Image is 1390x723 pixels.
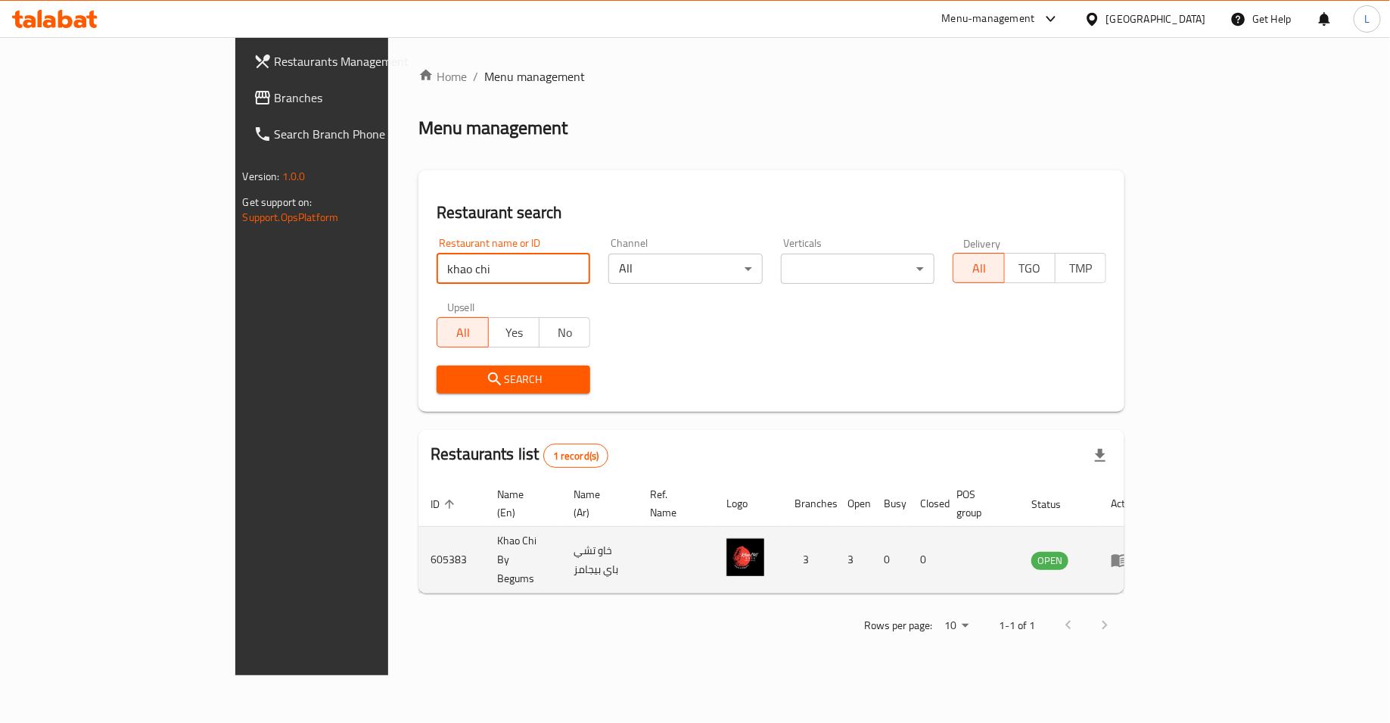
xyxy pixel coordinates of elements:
[574,485,620,522] span: Name (Ar)
[275,89,456,107] span: Branches
[418,116,568,140] h2: Menu management
[437,317,488,347] button: All
[431,495,459,513] span: ID
[437,254,590,284] input: Search for restaurant name or ID..
[908,527,944,594] td: 0
[1082,438,1118,474] div: Export file
[243,207,339,227] a: Support.OpsPlatform
[1031,552,1068,569] span: OPEN
[908,481,944,527] th: Closed
[782,527,835,594] td: 3
[241,43,468,79] a: Restaurants Management
[546,322,584,344] span: No
[485,527,561,594] td: Khao Chi By Begums
[243,192,313,212] span: Get support on:
[1031,495,1081,513] span: Status
[872,527,908,594] td: 0
[781,254,934,284] div: ​
[872,481,908,527] th: Busy
[1031,552,1068,570] div: OPEN
[963,238,1001,248] label: Delivery
[942,10,1035,28] div: Menu-management
[1011,257,1049,279] span: TGO
[539,317,590,347] button: No
[418,481,1151,594] table: enhanced table
[431,443,608,468] h2: Restaurants list
[1364,11,1370,27] span: L
[835,527,872,594] td: 3
[1062,257,1100,279] span: TMP
[275,125,456,143] span: Search Branch Phone
[243,167,280,186] span: Version:
[241,116,468,152] a: Search Branch Phone
[956,485,1001,522] span: POS group
[782,481,835,527] th: Branches
[714,481,782,527] th: Logo
[999,616,1035,635] p: 1-1 of 1
[275,52,456,70] span: Restaurants Management
[418,67,1124,86] nav: breadcrumb
[447,302,475,313] label: Upsell
[543,444,609,468] div: Total records count
[864,616,932,635] p: Rows per page:
[437,201,1106,224] h2: Restaurant search
[1106,11,1206,27] div: [GEOGRAPHIC_DATA]
[443,322,482,344] span: All
[473,67,478,86] li: /
[449,370,578,389] span: Search
[561,527,638,594] td: خاو تشي باي بيجامز
[488,317,540,347] button: Yes
[484,67,585,86] span: Menu management
[1099,481,1151,527] th: Action
[953,253,1004,283] button: All
[241,79,468,116] a: Branches
[938,615,975,637] div: Rows per page:
[437,366,590,394] button: Search
[495,322,533,344] span: Yes
[1004,253,1056,283] button: TGO
[1055,253,1106,283] button: TMP
[650,485,696,522] span: Ref. Name
[544,449,608,463] span: 1 record(s)
[959,257,998,279] span: All
[835,481,872,527] th: Open
[497,485,543,522] span: Name (En)
[726,538,764,576] img: Khao Chi By Begums
[282,167,306,186] span: 1.0.0
[608,254,762,284] div: All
